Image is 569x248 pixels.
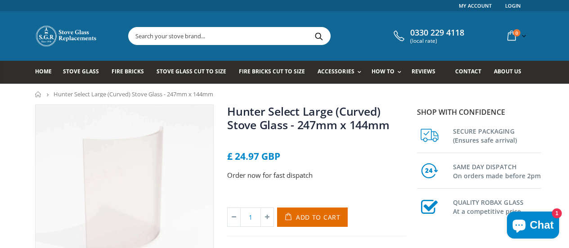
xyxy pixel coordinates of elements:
button: Add to Cart [277,207,348,227]
a: 0 [504,27,528,45]
span: Reviews [412,68,435,75]
span: How To [372,68,394,75]
span: (local rate) [410,38,464,44]
a: Accessories [318,61,365,84]
span: Add to Cart [296,213,341,221]
span: Stove Glass Cut To Size [157,68,226,75]
button: Search [309,27,329,45]
p: Order now for fast dispatch [227,170,406,180]
a: Home [35,91,42,97]
span: Stove Glass [63,68,99,75]
h3: SECURE PACKAGING (Ensures safe arrival) [453,125,541,145]
input: Search your stove brand... [129,27,431,45]
span: Fire Bricks Cut To Size [239,68,305,75]
a: About us [494,61,528,84]
span: Hunter Select Large (Curved) Stove Glass - 247mm x 144mm [54,90,213,98]
a: Stove Glass Cut To Size [157,61,233,84]
img: Stove Glass Replacement [35,25,98,47]
span: 0 [513,29,520,36]
a: Home [35,61,58,84]
span: 0330 229 4118 [410,28,464,38]
p: Shop with confidence [417,107,541,117]
span: Contact [455,68,481,75]
inbox-online-store-chat: Shopify online store chat [504,212,562,241]
a: Stove Glass [63,61,106,84]
h3: SAME DAY DISPATCH On orders made before 2pm [453,161,541,180]
a: Fire Bricks Cut To Size [239,61,312,84]
span: Accessories [318,68,354,75]
span: About us [494,68,521,75]
span: £ 24.97 GBP [227,150,280,162]
span: Fire Bricks [112,68,144,75]
a: Hunter Select Large (Curved) Stove Glass - 247mm x 144mm [227,104,389,132]
h3: QUALITY ROBAX GLASS At a competitive price [453,196,541,216]
a: How To [372,61,406,84]
a: Fire Bricks [112,61,151,84]
span: Home [35,68,52,75]
a: Contact [455,61,488,84]
a: Reviews [412,61,442,84]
